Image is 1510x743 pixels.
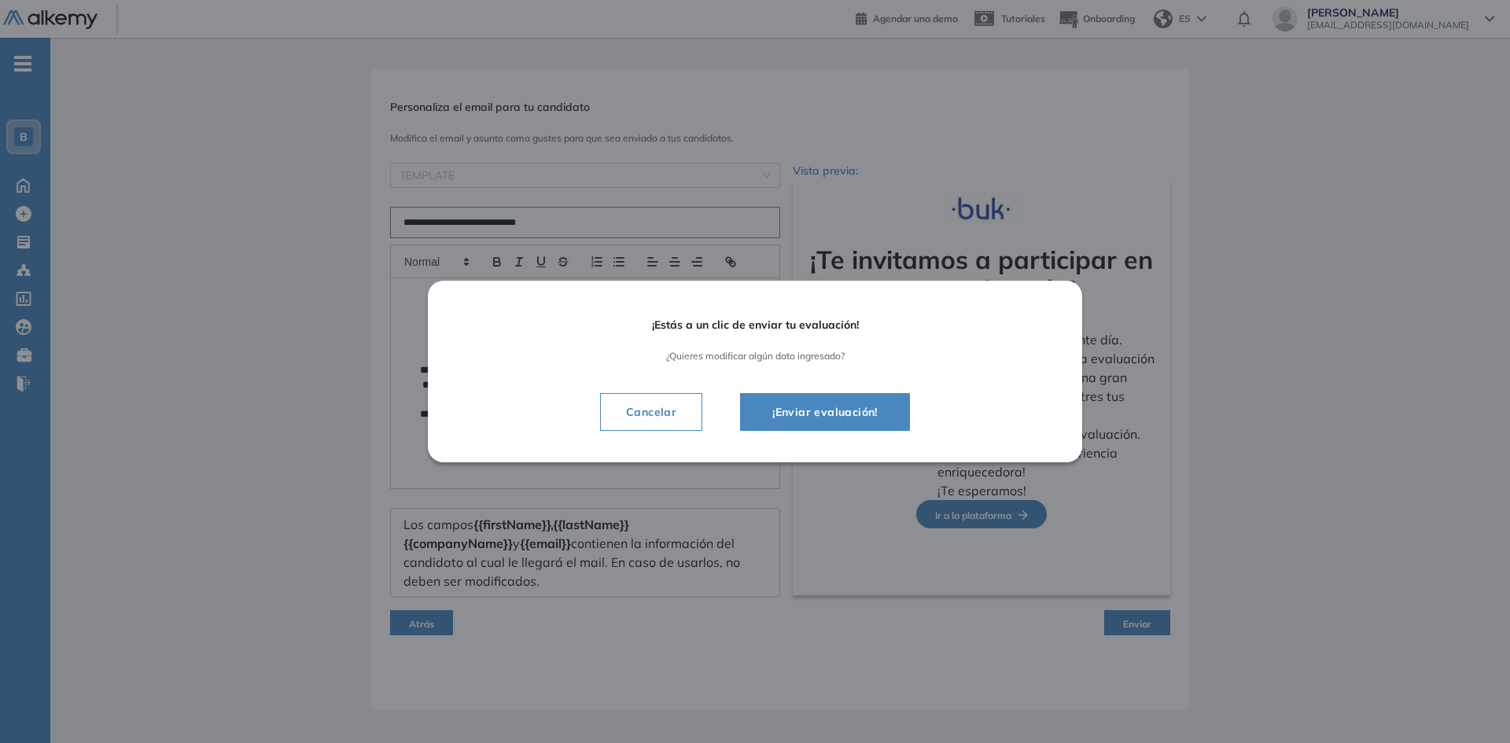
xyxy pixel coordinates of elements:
span: ¡Estás a un clic de enviar tu evaluación! [472,318,1038,332]
span: ¿Quieres modificar algún dato ingresado? [472,351,1038,362]
button: Cancelar [600,393,702,431]
button: ¡Enviar evaluación! [740,393,910,431]
span: Cancelar [613,403,689,421]
span: ¡Enviar evaluación! [760,403,890,421]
